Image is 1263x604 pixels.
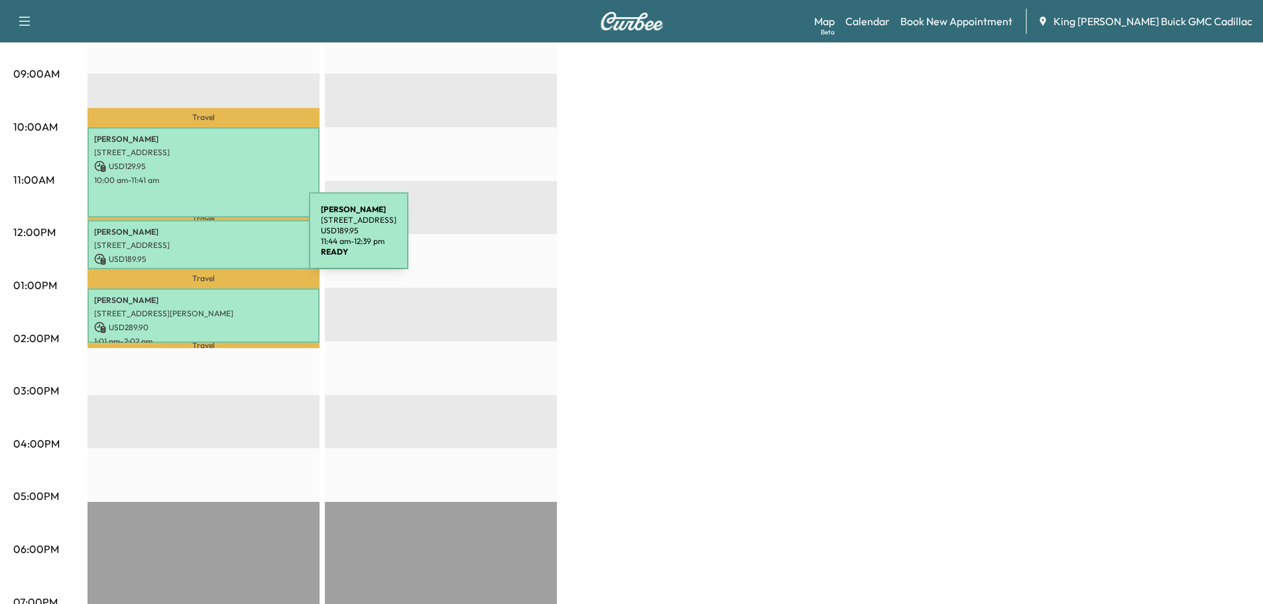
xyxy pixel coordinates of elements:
p: 1:01 pm - 2:02 pm [94,336,313,347]
span: King [PERSON_NAME] Buick GMC Cadillac [1053,13,1252,29]
p: [PERSON_NAME] [94,295,313,306]
p: 10:00AM [13,119,58,135]
p: Travel [88,108,320,127]
a: MapBeta [814,13,835,29]
p: 05:00PM [13,488,59,504]
p: [PERSON_NAME] [94,227,313,237]
p: 12:00PM [13,224,56,240]
p: 11:44 am - 12:39 pm [94,268,313,278]
p: USD 289.90 [94,322,313,333]
p: 03:00PM [13,383,59,398]
p: [STREET_ADDRESS] [94,147,313,158]
p: [PERSON_NAME] [94,134,313,145]
p: 09:00AM [13,66,60,82]
p: 01:00PM [13,277,57,293]
p: [STREET_ADDRESS] [94,240,313,251]
a: Calendar [845,13,890,29]
p: USD 129.95 [94,160,313,172]
p: 04:00PM [13,436,60,452]
p: 10:00 am - 11:41 am [94,175,313,186]
p: [STREET_ADDRESS][PERSON_NAME] [94,308,313,319]
p: 11:00AM [13,172,54,188]
p: Travel [88,343,320,348]
p: Travel [88,269,320,289]
a: Book New Appointment [900,13,1012,29]
p: USD 189.95 [94,253,313,265]
img: Curbee Logo [600,12,664,30]
p: Travel [88,217,320,220]
p: 02:00PM [13,330,59,346]
div: Beta [821,27,835,37]
p: 06:00PM [13,541,59,557]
